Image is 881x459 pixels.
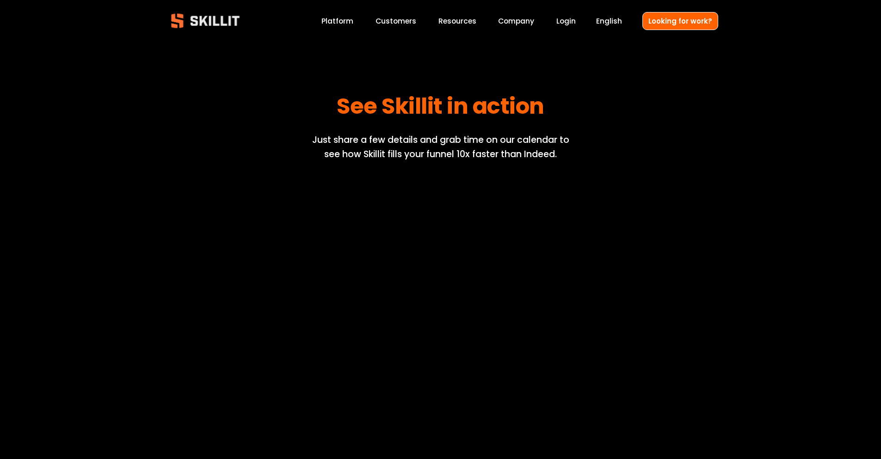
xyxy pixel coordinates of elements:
a: Company [498,15,534,27]
iframe: Demo Request Form [233,109,648,405]
a: folder dropdown [438,15,476,27]
strong: See Skillit in action [337,89,544,127]
span: English [596,16,622,26]
p: Just share a few details and grab time on our calendar to see how Skillit fills your funnel 10x f... [303,133,578,161]
a: Looking for work? [642,12,718,30]
a: Customers [376,15,416,27]
img: Skillit [163,7,247,35]
span: Resources [438,16,476,26]
a: Login [556,15,576,27]
div: language picker [596,15,622,27]
a: Platform [321,15,353,27]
